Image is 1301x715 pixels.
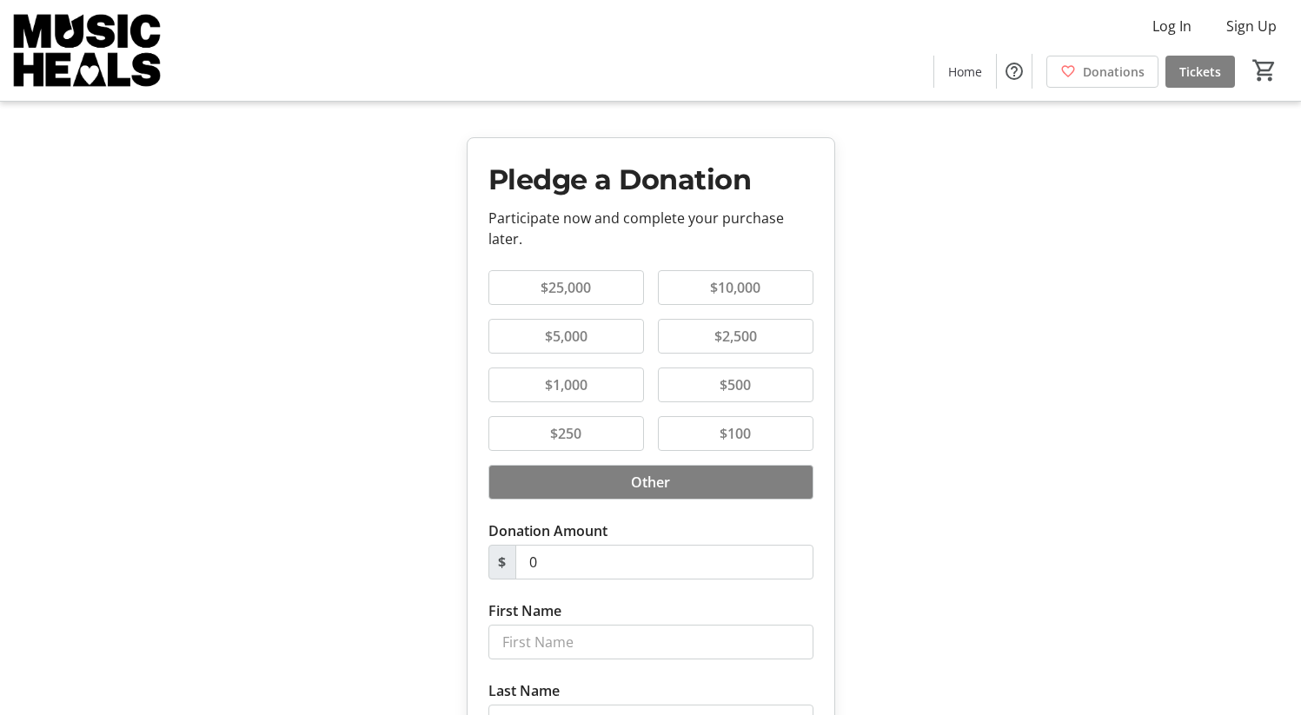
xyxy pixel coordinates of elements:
[1226,16,1277,36] span: Sign Up
[534,326,598,347] span: $5,000
[534,374,598,395] span: $1,000
[488,625,813,659] input: First Name
[1165,56,1235,88] a: Tickets
[1249,55,1280,86] button: Cart
[704,326,767,347] span: $2,500
[515,545,813,579] input: $500
[1152,16,1191,36] span: Log In
[488,159,813,201] h1: Pledge a Donation
[1138,12,1205,40] button: Log In
[540,423,592,444] span: $250
[488,545,516,579] span: $
[488,208,813,249] p: Participate now and complete your purchase later.
[488,600,561,621] label: First Name
[10,7,165,94] img: Music Heals Charitable Foundation's Logo
[1179,63,1221,81] span: Tickets
[709,423,761,444] span: $100
[488,680,560,701] label: Last Name
[530,277,601,298] span: $25,000
[621,472,680,493] span: Other
[488,520,607,541] label: Donation Amount
[1083,63,1145,81] span: Donations
[709,374,761,395] span: $500
[1046,56,1158,88] a: Donations
[997,54,1032,89] button: Help
[948,63,982,81] span: Home
[1212,12,1291,40] button: Sign Up
[700,277,771,298] span: $10,000
[934,56,996,88] a: Home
